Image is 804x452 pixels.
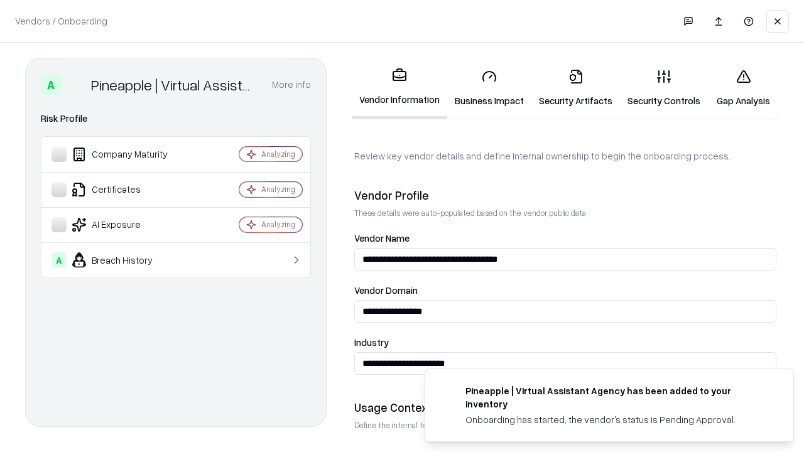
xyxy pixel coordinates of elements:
div: Vendor Profile [354,188,776,203]
a: Security Artifacts [531,59,620,117]
div: AI Exposure [52,217,202,232]
div: A [41,75,61,95]
div: Pineapple | Virtual Assistant Agency [91,75,257,95]
a: Gap Analysis [708,59,779,117]
p: These details were auto-populated based on the vendor public data [354,208,776,218]
label: Vendor Domain [354,286,776,295]
div: Pineapple | Virtual Assistant Agency has been added to your inventory [465,384,763,411]
div: A [52,252,67,267]
img: trypineapple.com [440,384,455,399]
div: Onboarding has started, the vendor's status is Pending Approval. [465,413,763,426]
div: Analyzing [261,184,295,195]
div: Company Maturity [52,147,202,162]
div: Analyzing [261,219,295,230]
div: Breach History [52,252,202,267]
button: More info [272,73,311,96]
p: Review key vendor details and define internal ownership to begin the onboarding process. [354,149,776,163]
div: Certificates [52,182,202,197]
label: Industry [354,338,776,347]
p: Define the internal team and reason for using this vendor. This helps assess business relevance a... [354,420,776,431]
div: Analyzing [261,149,295,159]
label: Vendor Name [354,234,776,243]
div: Risk Profile [41,111,311,126]
div: Usage Context [354,400,776,415]
a: Vendor Information [352,58,447,119]
a: Business Impact [447,59,531,117]
a: Security Controls [620,59,708,117]
p: Vendors / Onboarding [15,14,107,28]
img: Pineapple | Virtual Assistant Agency [66,75,86,95]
